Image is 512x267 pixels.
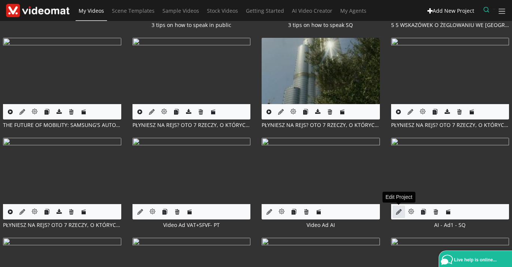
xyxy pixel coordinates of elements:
[340,7,366,14] span: My Agents
[3,38,121,104] img: index.php
[433,7,474,14] span: Add New Project
[441,253,512,267] a: Live help is online...
[391,121,509,129] div: PŁYNIESZ NA REJS? OTO 7 RZECZY, O KTÓRYCH WARTO PAMIĘTAĆ! (Copy 1)
[262,138,380,204] img: index.php
[262,221,380,229] div: Video Ad AI
[292,7,332,14] span: AI Video Creator
[3,121,121,129] div: THE FUTURE OF MOBILITY: SAMSUNG'S AUTOMOTIVE REVOLUTION
[6,4,70,18] img: Theme-Logo
[132,38,251,104] img: index.php
[454,257,497,263] span: Live help is online...
[391,38,509,104] img: index.php
[3,138,121,204] img: index.php
[383,192,415,203] div: Edit Project
[424,4,478,17] a: Add New Project
[162,7,199,14] span: Sample Videos
[132,138,251,204] img: index.php
[132,121,251,129] div: PŁYNIESZ NA REJS? OTO 7 RZECZY, O KTÓRYCH WARTO PAMIĘTAĆ!
[112,7,155,14] span: Scene Templates
[207,7,238,14] span: Stock Videos
[246,7,284,14] span: Getting Started
[3,221,121,229] div: PŁYNIESZ NA REJS? OTO 7 RZECZY, O KTÓRYCH WARTO PAMIĘTAĆ! (Copy 2)
[391,221,509,229] div: AI - Ad1 - SQ
[391,21,509,29] div: 5 5 WSKAZÓWEK O ŻEGLOWANIU WE [GEOGRAPHIC_DATA]
[132,221,251,229] div: Video Ad VAT+SFVF- PT
[262,21,380,29] div: 3 tips on how to speak SQ
[262,121,380,129] div: PŁYNIESZ NA REJS? OTO 7 RZECZY, O KTÓRYCH WARTO PAMIĘTAĆ! (Copy 3)
[132,21,251,29] div: 3 tips on how to speak in public
[262,38,380,104] img: csm_flash-text-middle-low-movie-pt-v1_f25b7013f9.jpg
[79,7,104,14] span: My Videos
[391,138,509,204] img: index.php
